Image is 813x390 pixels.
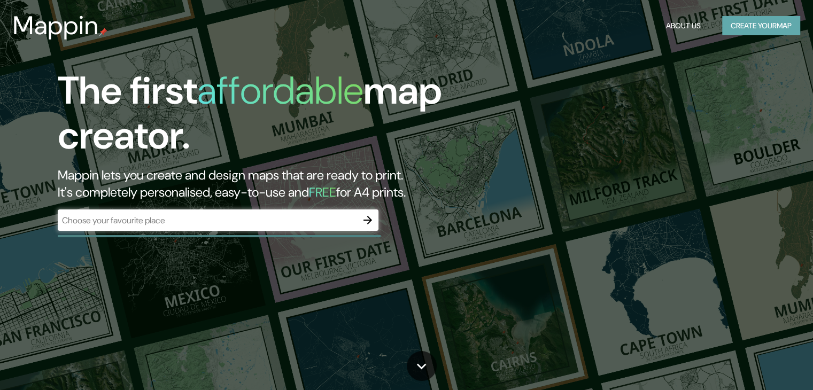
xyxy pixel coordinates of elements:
[58,167,464,201] h2: Mappin lets you create and design maps that are ready to print. It's completely personalised, eas...
[309,184,336,200] h5: FREE
[58,68,464,167] h1: The first map creator.
[197,66,363,115] h1: affordable
[722,16,800,36] button: Create yourmap
[99,28,107,36] img: mappin-pin
[662,16,705,36] button: About Us
[13,11,99,41] h3: Mappin
[58,214,357,227] input: Choose your favourite place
